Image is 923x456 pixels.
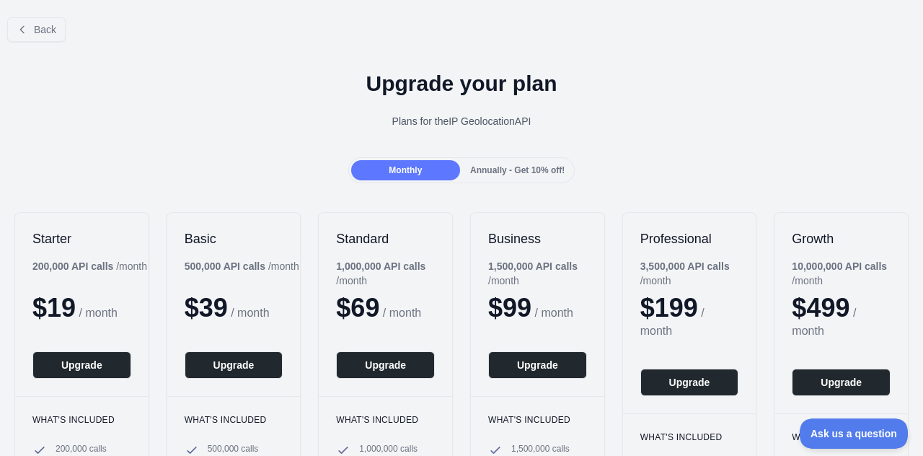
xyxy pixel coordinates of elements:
[488,259,604,288] div: / month
[336,230,435,247] h2: Standard
[640,293,698,323] span: $ 199
[488,230,587,247] h2: Business
[336,260,425,272] b: 1,000,000 API calls
[336,259,452,288] div: / month
[792,293,849,323] span: $ 499
[800,418,909,449] iframe: Toggle Customer Support
[336,293,379,323] span: $ 69
[640,230,739,247] h2: Professional
[488,293,531,323] span: $ 99
[640,259,756,288] div: / month
[792,260,887,272] b: 10,000,000 API calls
[792,259,908,288] div: / month
[640,260,730,272] b: 3,500,000 API calls
[488,260,578,272] b: 1,500,000 API calls
[792,230,891,247] h2: Growth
